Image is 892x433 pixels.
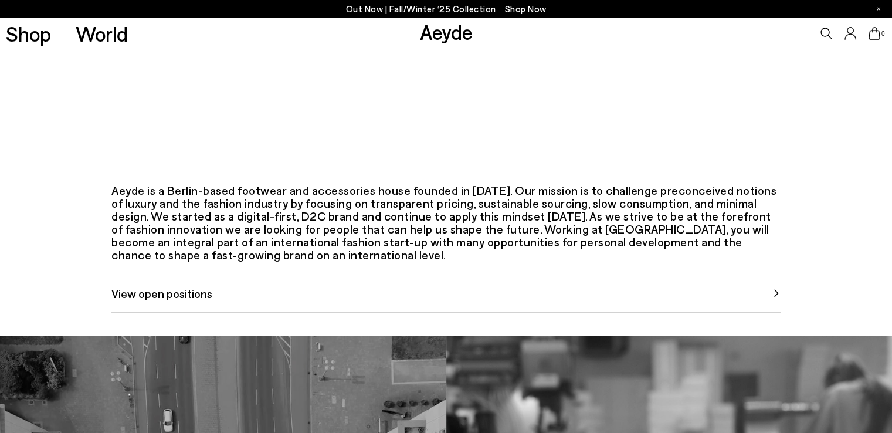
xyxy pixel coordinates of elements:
span: View open positions [111,285,212,302]
a: Aeyde [420,19,473,44]
p: Out Now | Fall/Winter ‘25 Collection [346,2,547,16]
div: Aeyde is a Berlin-based footwear and accessories house founded in [DATE]. Our mission is to chall... [111,184,781,261]
a: View open positions [111,285,781,312]
span: Navigate to /collections/new-in [505,4,547,14]
img: svg%3E [772,289,781,297]
a: World [76,23,128,44]
a: Shop [6,23,51,44]
span: 0 [880,31,886,37]
a: 0 [869,27,880,40]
